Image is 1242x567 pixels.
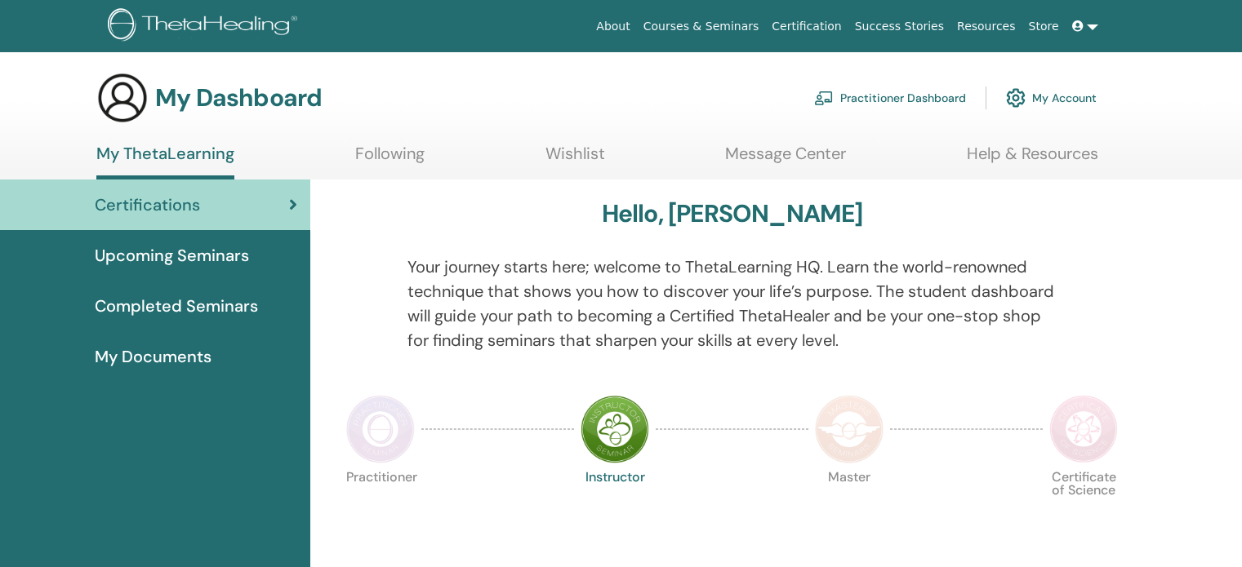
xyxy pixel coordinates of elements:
[1006,80,1097,116] a: My Account
[108,8,303,45] img: logo.png
[155,83,322,113] h3: My Dashboard
[346,471,415,539] p: Practitioner
[814,91,834,105] img: chalkboard-teacher.svg
[590,11,636,42] a: About
[407,255,1057,352] p: Your journey starts here; welcome to ThetaLearning HQ. Learn the world-renowned technique that sh...
[355,144,425,175] a: Following
[581,395,649,463] img: Instructor
[1006,84,1026,112] img: cog.svg
[1049,471,1118,539] p: Certificate of Science
[765,11,848,42] a: Certification
[95,193,200,217] span: Certifications
[815,395,884,463] img: Master
[95,243,249,268] span: Upcoming Seminars
[1022,11,1066,42] a: Store
[725,144,846,175] a: Message Center
[346,395,415,463] img: Practitioner
[848,11,950,42] a: Success Stories
[545,144,605,175] a: Wishlist
[581,471,649,539] p: Instructor
[814,80,966,116] a: Practitioner Dashboard
[637,11,766,42] a: Courses & Seminars
[1049,395,1118,463] img: Certificate of Science
[967,144,1098,175] a: Help & Resources
[96,72,149,124] img: generic-user-icon.jpg
[95,344,211,369] span: My Documents
[815,471,884,539] p: Master
[602,199,863,228] h3: Hello, [PERSON_NAME]
[950,11,1022,42] a: Resources
[95,294,258,318] span: Completed Seminars
[96,144,234,179] a: My ThetaLearning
